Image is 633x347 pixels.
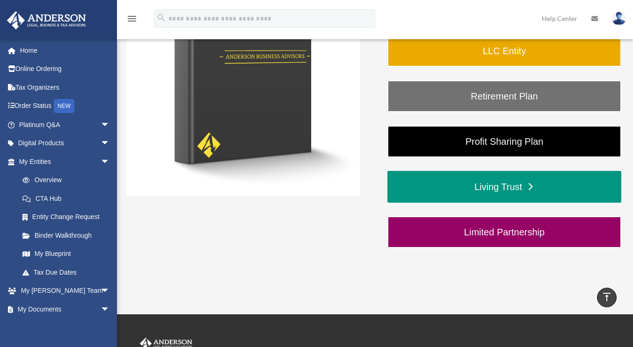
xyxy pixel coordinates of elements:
[13,208,124,227] a: Entity Change Request
[7,41,124,60] a: Home
[7,134,124,153] a: Digital Productsarrow_drop_down
[7,115,124,134] a: Platinum Q&Aarrow_drop_down
[612,12,626,25] img: User Pic
[101,134,119,153] span: arrow_drop_down
[387,171,621,203] a: Living Trust
[156,13,167,23] i: search
[387,80,621,112] a: Retirement Plan
[4,11,89,29] img: Anderson Advisors Platinum Portal
[13,245,124,263] a: My Blueprint
[7,60,124,78] a: Online Ordering
[601,291,612,303] i: vertical_align_top
[7,152,124,171] a: My Entitiesarrow_drop_down
[13,189,124,208] a: CTA Hub
[7,78,124,97] a: Tax Organizers
[13,171,124,190] a: Overview
[7,282,124,300] a: My [PERSON_NAME] Teamarrow_drop_down
[387,216,621,248] a: Limited Partnership
[126,16,138,24] a: menu
[54,99,74,113] div: NEW
[101,300,119,319] span: arrow_drop_down
[101,152,119,171] span: arrow_drop_down
[387,35,621,67] a: LLC Entity
[13,263,124,282] a: Tax Due Dates
[101,115,119,135] span: arrow_drop_down
[101,282,119,301] span: arrow_drop_down
[597,288,617,307] a: vertical_align_top
[7,300,124,319] a: My Documentsarrow_drop_down
[13,226,119,245] a: Binder Walkthrough
[7,97,124,116] a: Order StatusNEW
[126,13,138,24] i: menu
[387,126,621,157] a: Profit Sharing Plan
